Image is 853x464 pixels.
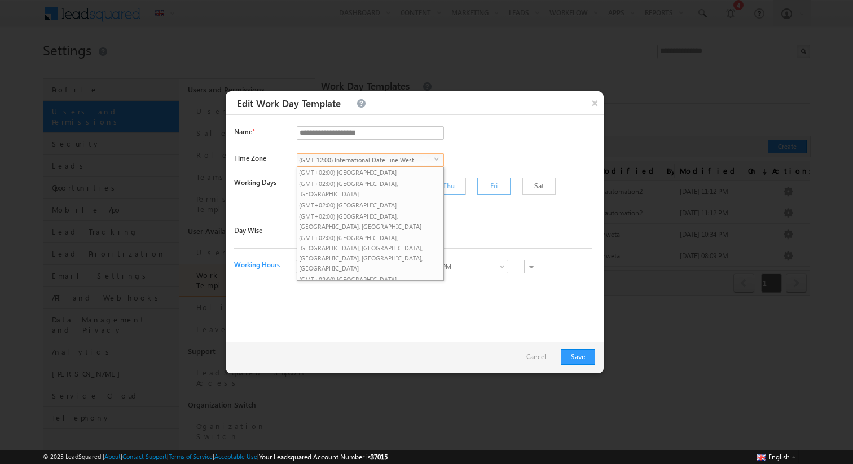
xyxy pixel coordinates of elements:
div: Day Wise [234,226,287,241]
div: Sat [522,178,556,195]
li: (GMT+02:00) [GEOGRAPHIC_DATA], [GEOGRAPHIC_DATA] [297,178,443,200]
div: Fri [477,178,511,195]
div: Working Hours [234,260,286,276]
div: Name [234,126,287,142]
button: English [754,450,799,463]
a: Contact Support [122,453,167,460]
button: Save [561,349,595,365]
a: 09:00 AM [296,260,381,273]
li: (GMT+02:00) [GEOGRAPHIC_DATA] [297,274,443,285]
span: Your Leadsquared Account Number is [259,453,388,461]
span: Edit Work Day Template [234,94,344,113]
li: (GMT+02:00) [GEOGRAPHIC_DATA] [297,167,443,178]
span: 09:00 PM [423,262,501,272]
span: (GMT-12:00) International Date Line West [297,154,434,166]
span: 37015 [371,453,388,461]
span: select [434,157,443,162]
a: About [104,453,121,460]
button: × [586,91,604,114]
div: Working Days [234,178,287,193]
div: Time Zone [234,153,287,169]
li: (GMT+02:00) [GEOGRAPHIC_DATA], [GEOGRAPHIC_DATA], [GEOGRAPHIC_DATA] [297,211,443,232]
a: Cancel [526,352,552,362]
span: © 2025 LeadSquared | | | | | [43,452,388,462]
div: Thu [432,178,465,195]
a: Acceptable Use [214,453,257,460]
span: English [768,453,790,461]
li: (GMT+02:00) [GEOGRAPHIC_DATA] [297,200,443,211]
a: Terms of Service [169,453,213,460]
a: 09:00 PM [423,260,508,273]
li: (GMT+02:00) [GEOGRAPHIC_DATA], [GEOGRAPHIC_DATA], [GEOGRAPHIC_DATA], [GEOGRAPHIC_DATA], [GEOGRAPH... [297,232,443,274]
